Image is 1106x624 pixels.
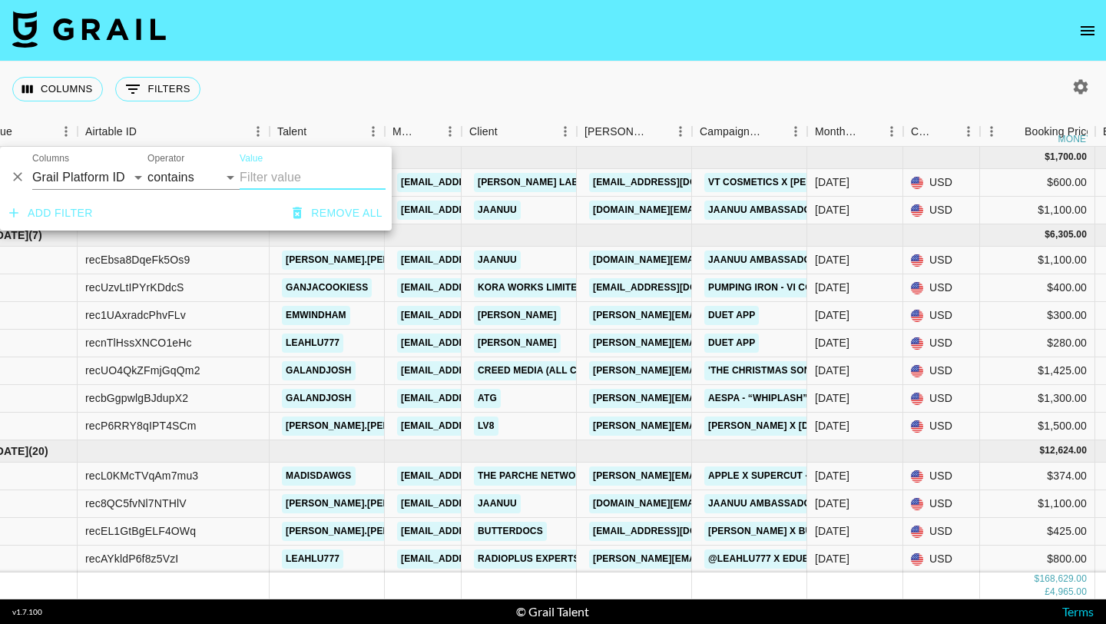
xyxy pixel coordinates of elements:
button: Sort [647,121,669,142]
div: Nov '24 [815,390,849,406]
div: $1,425.00 [980,357,1095,385]
a: [EMAIL_ADDRESS][DOMAIN_NAME] [589,173,761,192]
div: Campaign (Type) [700,117,763,147]
a: ButterDocs [474,522,547,541]
button: Add filter [3,199,99,227]
button: Menu [362,120,385,143]
div: Nov '24 [815,252,849,267]
div: recEbsa8DqeFk5Os9 [85,252,190,267]
a: [PERSON_NAME] x ButterDocs [704,522,868,541]
label: Operator [147,152,184,165]
a: ganjacookiess [282,278,372,297]
a: Creed Media (All Campaigns) [474,361,634,380]
a: [PERSON_NAME][EMAIL_ADDRESS][DOMAIN_NAME][PERSON_NAME] [589,334,919,353]
div: USD [903,302,980,330]
a: [PERSON_NAME] [474,334,561,353]
a: [EMAIL_ADDRESS][DOMAIN_NAME] [397,549,569,569]
span: ( 7 ) [28,227,42,243]
a: RADIOPLUS EXPERTS LTD [474,549,604,569]
div: $800.00 [980,546,1095,573]
button: Show filters [115,77,200,101]
a: [EMAIL_ADDRESS][DOMAIN_NAME] [397,466,569,486]
a: [PERSON_NAME][EMAIL_ADDRESS][DOMAIN_NAME] [589,361,839,380]
div: recP6RRY8qIPT4SCm [85,418,197,433]
button: Sort [1003,121,1025,142]
div: recAYkldP6f8z5VzI [85,551,178,566]
button: Menu [554,120,577,143]
a: VT Cosmetics X [PERSON_NAME] [704,173,873,192]
a: Jaanuu Ambassador Program (Six Month Partnership) [DATE] [704,494,1038,513]
div: Airtable ID [78,117,270,147]
a: [PERSON_NAME][EMAIL_ADDRESS][DOMAIN_NAME] [589,389,839,408]
div: 6,305.00 [1050,228,1087,241]
button: Sort [306,121,328,142]
div: money [1058,134,1093,144]
div: 168,629.00 [1039,573,1087,586]
div: Booking Price [1025,117,1092,147]
div: USD [903,518,980,546]
a: [PERSON_NAME][EMAIL_ADDRESS][DOMAIN_NAME] [589,466,839,486]
div: 4,965.00 [1050,586,1087,599]
a: Duet App [704,306,759,325]
a: Duet App [704,334,759,353]
button: Menu [980,120,1003,143]
a: [EMAIL_ADDRESS][DOMAIN_NAME] [397,306,569,325]
a: Pumping Iron - Vi Cosplay from [GEOGRAPHIC_DATA] [704,278,980,297]
div: USD [903,546,980,573]
div: USD [903,385,980,413]
div: $1,100.00 [980,247,1095,274]
button: Menu [247,120,270,143]
div: $ [1045,228,1050,241]
a: [EMAIL_ADDRESS][DOMAIN_NAME] [397,173,569,192]
a: [PERSON_NAME].[PERSON_NAME] [282,494,450,513]
button: Menu [55,120,78,143]
div: rec8QC5fvNl7NTHlV [85,496,187,511]
a: [PERSON_NAME][EMAIL_ADDRESS][DOMAIN_NAME] [589,417,839,436]
div: USD [903,247,980,274]
label: Value [240,152,263,165]
a: [EMAIL_ADDRESS][DOMAIN_NAME] [397,334,569,353]
a: [EMAIL_ADDRESS][DOMAIN_NAME] [397,201,569,220]
button: Sort [12,121,34,142]
a: madisdawgs [282,466,356,486]
button: Select columns [12,77,103,101]
a: [PERSON_NAME] [474,306,561,325]
div: v 1.7.100 [12,607,42,617]
label: Columns [32,152,69,165]
a: [PERSON_NAME].[PERSON_NAME] [282,251,450,270]
a: leahlu777 [282,549,343,569]
div: Nov '24 [815,418,849,433]
a: aespa - “Whiplash” [704,389,811,408]
a: [PERSON_NAME].[PERSON_NAME] [282,522,450,541]
div: $1,100.00 [980,197,1095,224]
div: Manager [392,117,417,147]
div: £ [1045,586,1050,599]
a: [EMAIL_ADDRESS][DOMAIN_NAME] [589,278,761,297]
div: Talent [270,117,385,147]
a: [DOMAIN_NAME][EMAIL_ADDRESS][DOMAIN_NAME] [589,494,838,513]
button: Sort [498,121,519,142]
div: Oct '24 [815,202,849,217]
a: [EMAIL_ADDRESS][DOMAIN_NAME] [397,251,569,270]
a: KORA WORKS LIMITED [474,278,588,297]
button: Sort [859,121,880,142]
a: [PERSON_NAME][EMAIL_ADDRESS][DOMAIN_NAME][PERSON_NAME] [589,306,919,325]
span: ( 20 ) [28,443,48,459]
div: USD [903,197,980,224]
div: Manager [385,117,462,147]
div: $425.00 [980,518,1095,546]
button: Sort [763,121,784,142]
a: [DOMAIN_NAME][EMAIL_ADDRESS][DOMAIN_NAME] [589,251,838,270]
div: [PERSON_NAME] [584,117,647,147]
a: Jaanuu Ambassador Program (Six Month Partnership) [DATE] [704,201,1038,220]
a: [PERSON_NAME][EMAIL_ADDRESS][DOMAIN_NAME] [589,549,839,569]
div: Campaign (Type) [692,117,807,147]
div: Client [469,117,498,147]
div: $280.00 [980,330,1095,357]
div: USD [903,169,980,197]
a: [EMAIL_ADDRESS][DOMAIN_NAME] [397,522,569,541]
div: 12,624.00 [1045,444,1087,457]
div: Oct '24 [815,174,849,190]
div: USD [903,463,980,490]
div: Month Due [815,117,859,147]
